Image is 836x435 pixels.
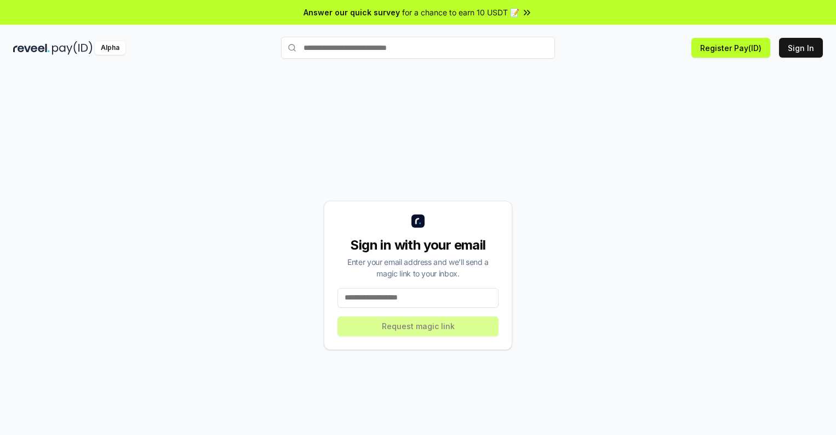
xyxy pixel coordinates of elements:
span: Answer our quick survey [304,7,400,18]
button: Register Pay(ID) [691,38,770,58]
img: logo_small [411,214,425,228]
div: Alpha [95,41,125,55]
div: Enter your email address and we’ll send a magic link to your inbox. [337,256,499,279]
div: Sign in with your email [337,236,499,254]
img: reveel_dark [13,41,50,55]
span: for a chance to earn 10 USDT 📝 [402,7,519,18]
button: Sign In [779,38,823,58]
img: pay_id [52,41,93,55]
